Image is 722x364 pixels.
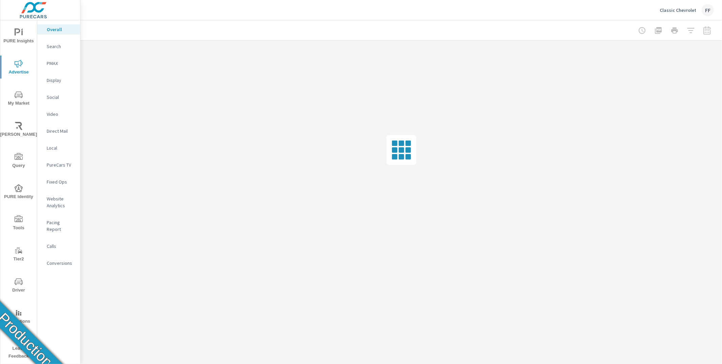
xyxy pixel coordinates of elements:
[47,111,75,117] p: Video
[37,217,80,234] div: Pacing Report
[37,258,80,268] div: Conversions
[0,20,37,363] div: nav menu
[37,41,80,51] div: Search
[37,126,80,136] div: Direct Mail
[47,145,75,151] p: Local
[660,7,696,13] p: Classic Chevrolet
[47,26,75,33] p: Overall
[47,60,75,67] p: PMAX
[2,60,35,76] span: Advertise
[47,128,75,134] p: Direct Mail
[37,92,80,102] div: Social
[2,122,35,138] span: [PERSON_NAME]
[37,109,80,119] div: Video
[37,194,80,211] div: Website Analytics
[47,195,75,209] p: Website Analytics
[47,219,75,233] p: Pacing Report
[47,178,75,185] p: Fixed Ops
[37,160,80,170] div: PureCars TV
[47,43,75,50] p: Search
[47,162,75,168] p: PureCars TV
[2,309,35,325] span: Operations
[37,58,80,68] div: PMAX
[37,241,80,251] div: Calls
[37,143,80,153] div: Local
[37,75,80,85] div: Display
[47,260,75,266] p: Conversions
[47,77,75,84] p: Display
[2,153,35,170] span: Query
[2,28,35,45] span: PURE Insights
[47,94,75,101] p: Social
[2,336,35,360] span: Leave Feedback
[2,91,35,107] span: My Market
[37,177,80,187] div: Fixed Ops
[2,247,35,263] span: Tier2
[47,243,75,250] p: Calls
[2,215,35,232] span: Tools
[37,24,80,35] div: Overall
[702,4,714,16] div: FF
[2,278,35,294] span: Driver
[2,184,35,201] span: PURE Identity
